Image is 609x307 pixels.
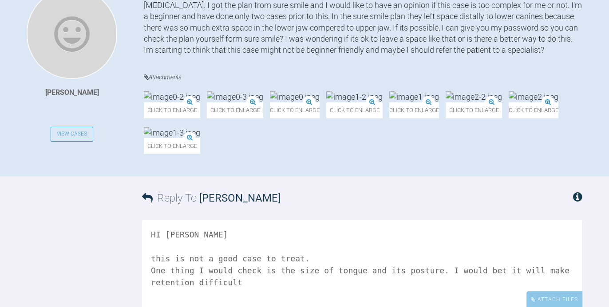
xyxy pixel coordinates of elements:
h3: Reply To [142,190,281,206]
img: image1-3.jpeg [144,127,200,138]
img: image1.jpeg [389,91,439,102]
span: Click to enlarge [389,102,439,118]
span: Click to enlarge [509,102,558,118]
span: Click to enlarge [144,138,200,154]
img: image2-2.jpeg [446,91,502,102]
img: image0-2.jpeg [144,91,200,102]
span: [PERSON_NAME] [199,192,281,204]
div: [PERSON_NAME] [45,87,99,98]
span: Click to enlarge [207,102,263,118]
img: image0-3.jpeg [207,91,263,102]
span: Click to enlarge [326,102,383,118]
img: image2.jpeg [509,91,558,102]
a: View Cases [51,127,93,142]
span: Click to enlarge [446,102,502,118]
h4: Attachments [144,72,582,83]
img: image0.jpeg [270,91,320,102]
span: Click to enlarge [270,102,320,118]
span: Click to enlarge [144,102,200,118]
img: image1-2.jpeg [326,91,383,102]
